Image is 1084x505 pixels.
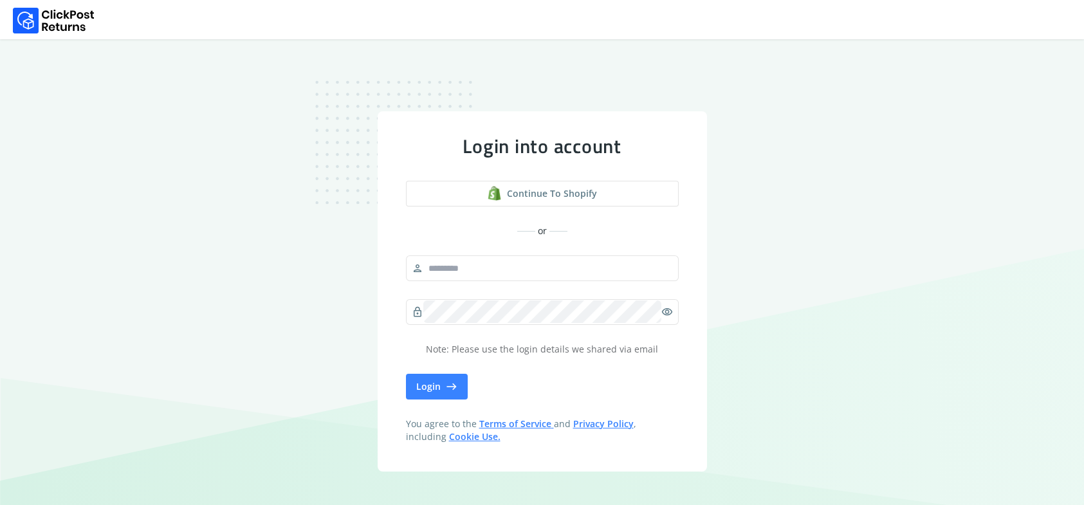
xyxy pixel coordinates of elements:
span: You agree to the and , including [406,418,679,443]
a: Terms of Service [479,418,554,430]
span: east [446,378,457,396]
span: lock [412,303,423,321]
span: person [412,259,423,277]
div: Login into account [406,134,679,158]
span: visibility [661,303,673,321]
button: Continue to shopify [406,181,679,207]
img: shopify logo [487,186,502,201]
span: Continue to shopify [507,187,597,200]
img: Logo [13,8,95,33]
button: Login east [406,374,468,399]
div: or [406,225,679,237]
p: Note: Please use the login details we shared via email [406,343,679,356]
a: Cookie Use. [449,430,501,443]
a: Privacy Policy [573,418,634,430]
a: shopify logoContinue to shopify [406,181,679,207]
